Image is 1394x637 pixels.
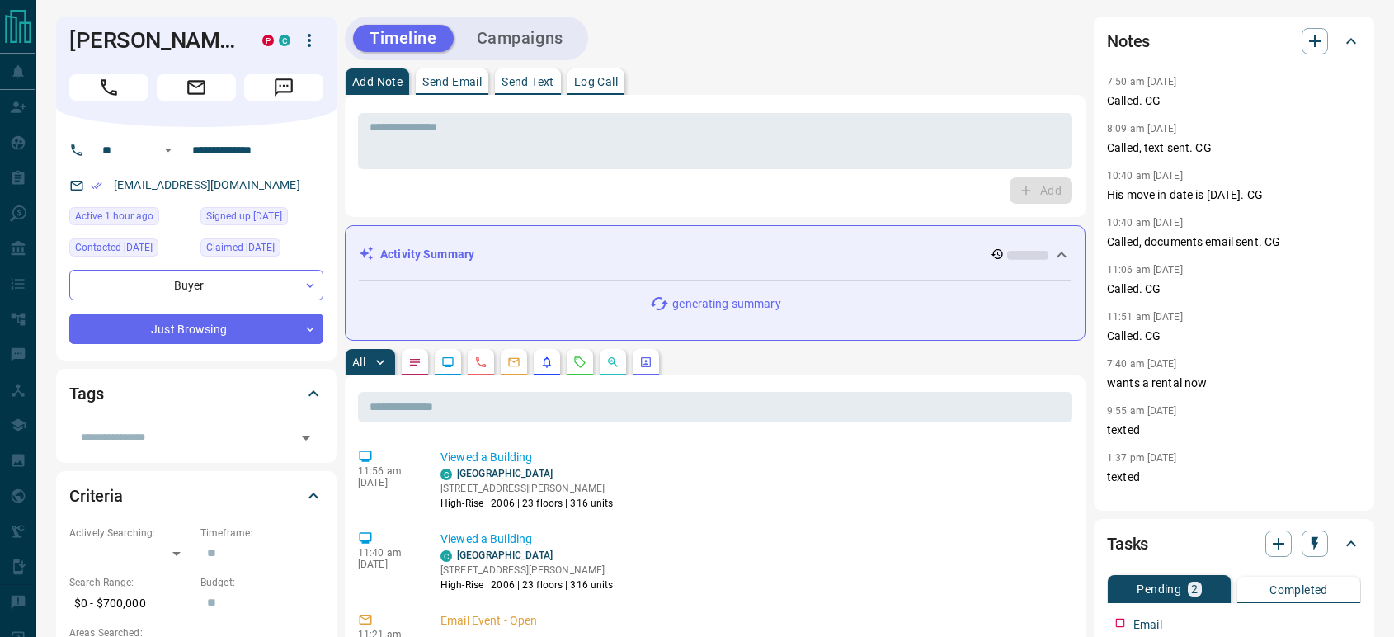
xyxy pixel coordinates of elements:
div: Tue Aug 05 2025 [69,238,192,262]
p: generating summary [672,295,780,313]
p: Called. CG [1107,92,1361,110]
span: Message [244,74,323,101]
p: 9:55 am [DATE] [1107,405,1177,417]
p: Budget: [200,575,323,590]
h1: [PERSON_NAME] [69,27,238,54]
p: Called. CG [1107,328,1361,345]
p: 1:37 pm [DATE] [1107,452,1177,464]
button: Open [294,427,318,450]
p: Pending [1137,583,1181,595]
span: Call [69,74,148,101]
span: Claimed [DATE] [206,239,275,256]
span: Signed up [DATE] [206,208,282,224]
p: 7:40 am [DATE] [1107,358,1177,370]
p: [STREET_ADDRESS][PERSON_NAME] [440,563,614,578]
p: All [352,356,365,368]
p: 1:50 pm [DATE] [1107,499,1177,511]
p: texted [1107,422,1361,439]
div: property.ca [262,35,274,46]
p: Email Event - Open [440,612,1066,630]
a: [GEOGRAPHIC_DATA] [457,468,553,479]
p: 11:56 am [358,465,416,477]
p: 11:51 am [DATE] [1107,311,1183,323]
p: 10:40 am [DATE] [1107,217,1183,229]
p: Log Call [574,76,618,87]
h2: Tasks [1107,531,1148,557]
div: condos.ca [279,35,290,46]
p: Viewed a Building [440,531,1066,548]
svg: Listing Alerts [540,356,553,369]
p: Called, documents email sent. CG [1107,234,1361,251]
div: Wed Feb 21 2024 [200,207,323,230]
p: Search Range: [69,575,192,590]
svg: Calls [474,356,487,369]
p: Called. CG [1107,281,1361,298]
p: [DATE] [358,559,416,570]
p: Send Email [422,76,482,87]
div: Tags [69,374,323,413]
p: 8:09 am [DATE] [1107,123,1177,134]
p: Actively Searching: [69,526,192,540]
p: $0 - $700,000 [69,590,192,617]
h2: Notes [1107,28,1150,54]
p: 7:50 am [DATE] [1107,76,1177,87]
button: Timeline [353,25,454,52]
p: Timeframe: [200,526,323,540]
div: Tasks [1107,524,1361,564]
h2: Tags [69,380,103,407]
p: High-Rise | 2006 | 23 floors | 316 units [440,496,614,511]
div: Thu Aug 14 2025 [69,207,192,230]
span: Active 1 hour ago [75,208,153,224]
div: Just Browsing [69,314,323,344]
button: Campaigns [460,25,580,52]
p: Send Text [502,76,554,87]
p: Called, text sent. CG [1107,139,1361,157]
span: Contacted [DATE] [75,239,153,256]
svg: Email Verified [91,180,102,191]
p: His move in date is [DATE]. CG [1107,186,1361,204]
svg: Emails [507,356,520,369]
span: Email [157,74,236,101]
p: wants a rental now [1107,375,1361,392]
h2: Criteria [69,483,123,509]
div: Wed Feb 21 2024 [200,238,323,262]
div: Buyer [69,270,323,300]
p: 10:40 am [DATE] [1107,170,1183,182]
div: Notes [1107,21,1361,61]
div: condos.ca [440,469,452,480]
p: [STREET_ADDRESS][PERSON_NAME] [440,481,614,496]
a: [GEOGRAPHIC_DATA] [457,550,553,561]
p: texted [1107,469,1361,486]
svg: Notes [408,356,421,369]
p: 11:40 am [358,547,416,559]
p: Activity Summary [380,246,474,263]
p: Email [1133,616,1162,634]
div: Activity Summary [359,239,1071,270]
div: condos.ca [440,550,452,562]
p: Add Note [352,76,403,87]
svg: Agent Actions [639,356,652,369]
a: [EMAIL_ADDRESS][DOMAIN_NAME] [114,178,300,191]
svg: Requests [573,356,586,369]
p: 11:06 am [DATE] [1107,264,1183,276]
p: Completed [1269,584,1328,596]
p: 2 [1191,583,1198,595]
button: Open [158,140,178,160]
p: Viewed a Building [440,449,1066,466]
p: High-Rise | 2006 | 23 floors | 316 units [440,578,614,592]
svg: Lead Browsing Activity [441,356,454,369]
div: Criteria [69,476,323,516]
p: [DATE] [358,477,416,488]
svg: Opportunities [606,356,619,369]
